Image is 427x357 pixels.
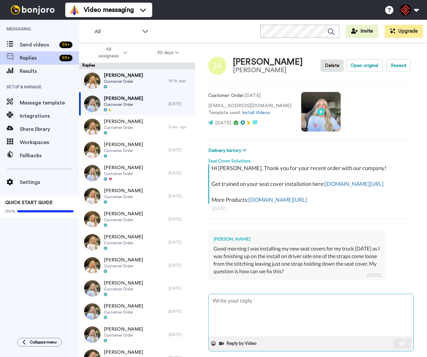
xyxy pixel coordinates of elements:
[20,41,57,49] span: Send videos
[79,185,195,208] a: [PERSON_NAME]Customer Order[DATE]
[386,59,411,72] button: Resend
[20,54,57,62] span: Replies
[169,147,192,153] div: [DATE]
[84,234,100,251] img: 52ca0e81-6046-4e95-a981-4d47291f86d8-thumb.jpg
[233,57,303,67] div: [PERSON_NAME]
[169,124,192,130] div: 5 sec. ago
[233,67,303,74] div: [PERSON_NAME]
[20,152,79,160] span: Fallbacks
[95,28,139,36] span: All
[346,25,378,38] button: Invite
[104,125,143,130] span: Customer Order
[69,5,80,15] img: vm-color.svg
[104,234,143,240] span: [PERSON_NAME]
[79,254,195,277] a: [PERSON_NAME]Customer Order[DATE]
[59,42,72,48] div: 99 +
[84,73,100,89] img: ce5357cb-026c-433d-aaba-63ae9457c6c3-thumb.jpg
[84,5,134,15] span: Video messaging
[30,340,57,345] span: Collapse menu
[212,164,412,204] div: Hi [PERSON_NAME], Thank you for your recent order with our company! Get trained on your seat cove...
[104,257,143,263] span: [PERSON_NAME]
[84,119,100,135] img: 0a07464a-5a72-4ec9-8cd0-63d7fc57003b-thumb.jpg
[5,209,15,214] span: 100%
[104,171,143,176] span: Customer Order
[169,101,192,106] div: [DATE]
[208,103,291,116] p: [EMAIL_ADDRESS][DOMAIN_NAME] Template used:
[79,63,195,69] div: Replies
[104,188,143,194] span: [PERSON_NAME]
[79,162,195,185] a: [PERSON_NAME]Customer Order[DATE]
[142,47,194,59] button: 30 days
[20,178,79,186] span: Settings
[169,309,192,314] div: [DATE]
[218,339,259,348] button: Reply by Video
[208,92,291,99] p: : [DATE]
[95,46,122,59] span: All assignees
[169,78,192,83] div: 19 hr. ago
[169,170,192,176] div: [DATE]
[17,338,62,346] button: Collapse menu
[79,138,195,162] a: [PERSON_NAME]Customer Order[DATE]
[84,326,100,343] img: 6c834708-44b4-43aa-b59a-1f988d0ba825-thumb.jpg
[84,280,100,297] img: 7b9c3a2f-2591-432a-8298-4cf91e5ea7b3-thumb.jpg
[399,341,406,346] img: send-white.svg
[169,286,192,291] div: [DATE]
[79,323,195,346] a: [PERSON_NAME]Customer Order[DATE]
[79,208,195,231] a: [PERSON_NAME]Customer Order[DATE]
[104,303,143,310] span: [PERSON_NAME]
[79,115,195,138] a: [PERSON_NAME]Customer Order5 sec. ago
[215,121,231,125] span: [DATE]
[104,164,143,171] span: [PERSON_NAME]
[104,148,143,153] span: Customer Order
[104,95,143,102] span: [PERSON_NAME]
[208,154,414,164] div: Seat Cover Solutions
[84,165,100,181] img: 5679cb2b-1065-4aa9-aaa1-910e677a4987-thumb.jpg
[169,217,192,222] div: [DATE]
[20,67,79,75] span: Results
[321,59,344,72] button: Delete
[213,245,380,275] div: Good morning I was installing my new seat covers for my truck [DATE] as I was finishing up on the...
[104,72,143,79] span: [PERSON_NAME]
[59,55,72,61] div: 99 +
[104,194,143,199] span: Customer Order
[104,102,143,107] span: Customer Order
[20,99,79,107] span: Message template
[20,125,79,133] span: Share library
[169,263,192,268] div: [DATE]
[79,92,195,115] a: [PERSON_NAME]Customer Order[DATE]
[104,240,143,246] span: Customer Order
[104,326,143,333] span: [PERSON_NAME]
[169,332,192,337] div: [DATE]
[104,118,143,125] span: [PERSON_NAME]
[104,310,143,315] span: Customer Order
[104,211,143,217] span: [PERSON_NAME]
[169,193,192,199] div: [DATE]
[20,112,79,120] span: Integrations
[104,333,143,338] span: Customer Order
[84,211,100,227] img: fea695a4-2ba1-4f94-a12d-7ff03fcb631b-thumb.jpg
[8,5,57,15] img: bj-logo-header-white.svg
[346,59,383,72] button: Open original
[325,180,384,187] a: [DOMAIN_NAME][URL]
[84,257,100,274] img: f342b07d-fabd-4193-8f22-9bea2f7d3a21-thumb.jpg
[248,196,307,203] a: [DOMAIN_NAME][URL]
[84,96,100,112] img: bcb6f276-295a-4da1-af94-775b6eb3321f-thumb.jpg
[84,188,100,204] img: 05ecce37-b6ae-4521-b511-6b95e3e2b97b-thumb.jpg
[213,236,380,242] div: [PERSON_NAME]
[79,231,195,254] a: [PERSON_NAME]Customer Order[DATE]
[169,240,192,245] div: [DATE]
[5,200,53,205] span: QUICK START GUIDE
[208,57,226,75] img: Image of Jeffrey Adams
[367,272,381,279] div: [DATE]
[385,25,423,38] button: Upgrade
[80,44,142,62] button: All assignees
[104,286,143,292] span: Customer Order
[84,142,100,158] img: e931e3cf-1be3-46ad-9774-e8adbcc006d0-thumb.jpg
[20,138,79,146] span: Workspaces
[104,141,143,148] span: [PERSON_NAME]
[212,205,410,212] div: [DATE]
[104,280,143,286] span: [PERSON_NAME]
[104,349,143,356] span: [PERSON_NAME]
[208,93,243,98] strong: Customer Order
